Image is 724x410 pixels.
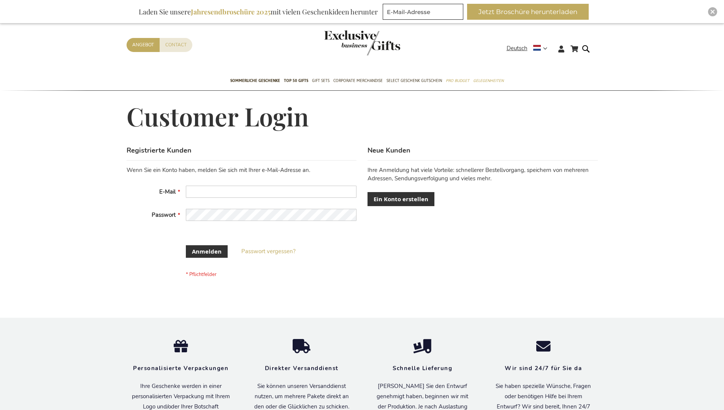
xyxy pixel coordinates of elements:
[133,364,228,372] strong: Personalisierte Verpackungen
[284,77,308,85] span: TOP 50 Gifts
[710,9,715,14] img: Close
[312,72,330,91] a: Gift Sets
[393,364,452,372] strong: Schnelle Lieferung
[312,77,330,85] span: Gift Sets
[127,146,192,155] strong: Registrierte Kunden
[473,77,504,85] span: Gelegenheiten
[159,188,176,196] span: E-Mail
[265,364,339,372] strong: Direkter Versanddienst
[192,248,222,255] span: Anmelden
[473,72,504,91] a: Gelegenheiten
[333,77,383,85] span: Corporate Merchandise
[467,4,589,20] button: Jetzt Broschüre herunterladen
[383,4,463,20] input: E-Mail-Adresse
[368,192,434,206] a: Ein Konto erstellen
[241,248,296,255] a: Passwort vergessen?
[324,30,362,55] a: store logo
[186,186,356,198] input: E-Mail
[230,72,280,91] a: Sommerliche geschenke
[191,7,271,16] b: Jahresendbroschüre 2025
[127,38,160,52] a: Angebot
[127,100,309,132] span: Customer Login
[383,4,466,22] form: marketing offers and promotions
[387,77,442,85] span: Select Geschenk Gutschein
[368,166,597,183] p: Ihre Anmeldung hat viele Vorteile: schnellerer Bestellvorgang, speichern von mehreren Adressen, S...
[446,72,469,91] a: Pro Budget
[507,44,528,53] span: Deutsch
[186,245,228,258] button: Anmelden
[387,72,442,91] a: Select Geschenk Gutschein
[152,211,176,219] span: Passwort
[230,77,280,85] span: Sommerliche geschenke
[333,72,383,91] a: Corporate Merchandise
[284,72,308,91] a: TOP 50 Gifts
[368,146,410,155] strong: Neue Kunden
[160,38,192,52] a: Contact
[135,4,381,20] div: Laden Sie unsere mit vielen Geschenkideen herunter
[708,7,717,16] div: Close
[324,30,400,55] img: Exclusive Business gifts logo
[374,195,428,203] span: Ein Konto erstellen
[241,248,296,255] span: Passwort vergessen?
[505,364,582,372] strong: Wir sind 24/7 für Sie da
[446,77,469,85] span: Pro Budget
[127,166,356,174] div: Wenn Sie ein Konto haben, melden Sie sich mit Ihrer e-Mail-Adresse an.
